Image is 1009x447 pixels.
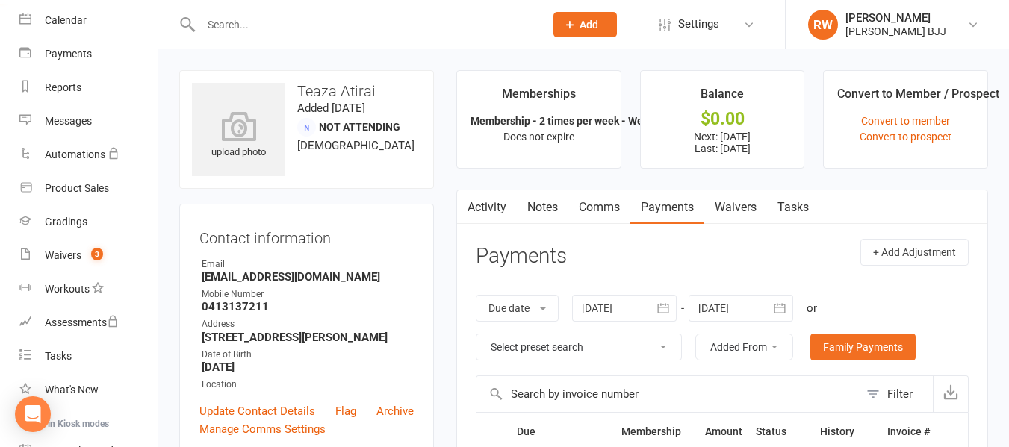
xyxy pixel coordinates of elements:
[476,245,567,268] h3: Payments
[808,10,838,40] div: RW
[297,139,415,152] span: [DEMOGRAPHIC_DATA]
[192,111,285,160] div: upload photo
[45,115,92,127] div: Messages
[19,205,158,239] a: Gradings
[45,182,109,194] div: Product Sales
[45,81,81,93] div: Reports
[45,149,105,160] div: Automations
[199,402,315,420] a: Update Contact Details
[45,249,81,261] div: Waivers
[192,83,421,99] h3: Teaza Atirai
[45,350,72,362] div: Tasks
[202,300,414,313] strong: 0413137211
[19,172,158,205] a: Product Sales
[503,131,574,143] span: Does not expire
[19,4,158,37] a: Calendar
[199,224,414,246] h3: Contact information
[19,373,158,407] a: What's New
[202,348,414,362] div: Date of Birth
[859,376,933,412] button: Filter
[45,384,99,396] div: What's New
[19,37,158,71] a: Payments
[19,272,158,306] a: Workouts
[860,239,969,266] button: + Add Adjustment
[202,270,414,284] strong: [EMAIL_ADDRESS][DOMAIN_NAME]
[45,48,92,60] div: Payments
[335,402,356,420] a: Flag
[202,331,414,344] strong: [STREET_ADDRESS][PERSON_NAME]
[19,340,158,373] a: Tasks
[476,295,559,322] button: Due date
[91,248,103,260] span: 3
[19,71,158,104] a: Reports
[580,19,598,31] span: Add
[202,378,414,392] div: Location
[701,84,744,111] div: Balance
[887,385,913,403] div: Filter
[845,25,946,38] div: [PERSON_NAME] BJJ
[678,7,719,41] span: Settings
[810,334,916,360] a: Family Payments
[19,104,158,138] a: Messages
[199,420,326,438] a: Manage Comms Settings
[553,12,617,37] button: Add
[704,190,767,225] a: Waivers
[202,317,414,331] div: Address
[502,84,576,111] div: Memberships
[568,190,630,225] a: Comms
[654,131,791,154] p: Next: [DATE] Last: [DATE]
[202,287,414,301] div: Mobile Number
[837,84,999,111] div: Convert to Member / Prospect
[45,216,87,228] div: Gradings
[202,360,414,374] strong: [DATE]
[517,190,568,225] a: Notes
[45,316,119,328] div: Assessments
[630,190,704,225] a: Payments
[319,121,400,133] span: Not Attending
[845,11,946,25] div: [PERSON_NAME]
[471,115,690,127] strong: Membership - 2 times per week - Weekly cos...
[376,402,414,420] a: Archive
[861,115,950,127] a: Convert to member
[45,283,90,295] div: Workouts
[19,138,158,172] a: Automations
[807,299,817,317] div: or
[695,334,793,360] button: Added From
[767,190,819,225] a: Tasks
[19,239,158,272] a: Waivers 3
[45,14,87,26] div: Calendar
[202,257,414,272] div: Email
[196,14,534,35] input: Search...
[654,111,791,127] div: $0.00
[457,190,517,225] a: Activity
[297,101,365,115] time: Added [DATE]
[15,396,51,432] div: Open Intercom Messenger
[19,306,158,340] a: Assessments
[860,131,951,143] a: Convert to prospect
[476,376,859,412] input: Search by invoice number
